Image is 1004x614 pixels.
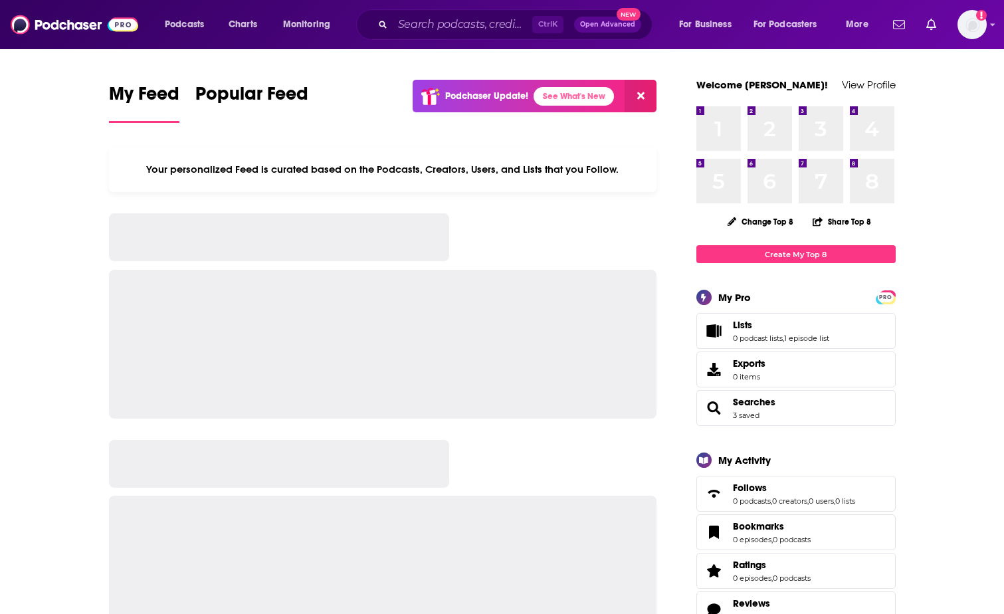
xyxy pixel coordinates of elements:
span: , [771,535,773,544]
a: Bookmarks [701,523,728,542]
button: Open AdvancedNew [574,17,641,33]
a: 0 lists [835,496,855,506]
button: open menu [274,14,348,35]
a: 0 episodes [733,573,771,583]
span: Exports [733,358,765,369]
a: Create My Top 8 [696,245,896,263]
a: PRO [878,292,894,302]
p: Podchaser Update! [445,90,528,102]
span: Logged in as WE_Broadcast [957,10,987,39]
a: Reviews [733,597,811,609]
button: open menu [837,14,885,35]
span: Popular Feed [195,82,308,113]
div: Your personalized Feed is curated based on the Podcasts, Creators, Users, and Lists that you Follow. [109,147,657,192]
a: Show notifications dropdown [888,13,910,36]
a: Exports [696,352,896,387]
button: Change Top 8 [720,213,802,230]
span: Exports [701,360,728,379]
a: View Profile [842,78,896,91]
button: Share Top 8 [812,209,872,235]
a: Show notifications dropdown [921,13,942,36]
a: 1 episode list [784,334,829,343]
a: Charts [220,14,265,35]
span: 0 items [733,372,765,381]
span: More [846,15,868,34]
span: Monitoring [283,15,330,34]
a: Welcome [PERSON_NAME]! [696,78,828,91]
div: Search podcasts, credits, & more... [369,9,665,40]
div: My Activity [718,454,771,466]
div: My Pro [718,291,751,304]
span: Bookmarks [696,514,896,550]
a: 0 podcasts [773,573,811,583]
button: open menu [745,14,837,35]
a: 0 users [809,496,834,506]
span: , [807,496,809,506]
a: Follows [701,484,728,503]
span: For Podcasters [753,15,817,34]
a: Searches [701,399,728,417]
button: Show profile menu [957,10,987,39]
span: Charts [229,15,257,34]
button: open menu [155,14,221,35]
span: Ctrl K [532,16,563,33]
a: Ratings [701,562,728,580]
span: , [771,496,772,506]
span: Ratings [733,559,766,571]
span: Open Advanced [580,21,635,28]
span: Searches [696,390,896,426]
span: Podcasts [165,15,204,34]
span: New [617,8,641,21]
span: , [771,573,773,583]
a: 3 saved [733,411,759,420]
a: 0 podcast lists [733,334,783,343]
button: open menu [670,14,748,35]
a: 0 podcasts [773,535,811,544]
span: Follows [696,476,896,512]
a: Bookmarks [733,520,811,532]
a: Lists [701,322,728,340]
span: , [834,496,835,506]
a: Popular Feed [195,82,308,123]
a: Follows [733,482,855,494]
span: For Business [679,15,732,34]
span: Follows [733,482,767,494]
img: Podchaser - Follow, Share and Rate Podcasts [11,12,138,37]
a: Searches [733,396,775,408]
a: Lists [733,319,829,331]
span: Ratings [696,553,896,589]
span: Lists [733,319,752,331]
span: Reviews [733,597,770,609]
span: Bookmarks [733,520,784,532]
a: 0 podcasts [733,496,771,506]
span: Lists [696,313,896,349]
svg: Add a profile image [976,10,987,21]
span: , [783,334,784,343]
img: User Profile [957,10,987,39]
span: My Feed [109,82,179,113]
a: 0 creators [772,496,807,506]
a: Ratings [733,559,811,571]
a: 0 episodes [733,535,771,544]
a: See What's New [534,87,614,106]
input: Search podcasts, credits, & more... [393,14,532,35]
a: My Feed [109,82,179,123]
